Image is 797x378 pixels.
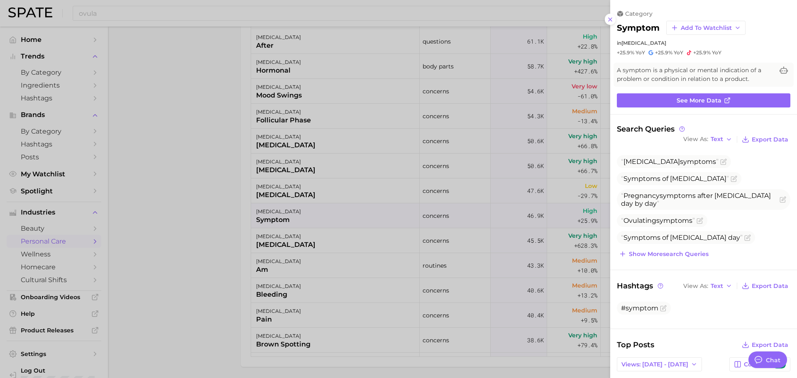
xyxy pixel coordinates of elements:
[621,361,688,368] span: Views: [DATE] - [DATE]
[731,176,737,182] button: Flag as miscategorized or irrelevant
[681,24,732,32] span: Add to Watchlist
[617,49,634,56] span: +25.9%
[660,192,692,200] span: symptom
[621,304,658,312] span: #symptom
[752,341,788,349] span: Export Data
[617,23,660,33] h2: symptom
[617,40,790,46] div: in
[617,124,686,134] span: Search Queries
[629,251,709,258] span: Show more search queries
[617,280,665,292] span: Hashtags
[711,284,723,288] span: Text
[683,284,708,288] span: View As
[655,49,672,56] span: +25.9%
[623,234,657,241] span: Symptom
[674,49,683,56] span: YoY
[752,283,788,290] span: Export Data
[681,280,734,291] button: View AsText
[729,357,790,371] button: Columnsnew
[744,234,751,241] button: Flag as miscategorized or irrelevant
[740,280,790,292] button: Export Data
[656,217,689,224] span: symptom
[660,305,667,312] button: Flag as miscategorized or irrelevant
[780,196,786,203] button: Flag as miscategorized or irrelevant
[740,134,790,145] button: Export Data
[740,339,790,351] button: Export Data
[623,175,657,183] span: Symptom
[621,234,743,241] span: s of [MEDICAL_DATA] day
[621,217,695,224] span: Ovulating s
[697,217,703,224] button: Flag as miscategorized or irrelevant
[693,49,711,56] span: +25.9%
[617,248,711,260] button: Show moresearch queries
[621,40,666,46] span: [MEDICAL_DATA]
[752,136,788,143] span: Export Data
[677,97,721,104] span: See more data
[621,158,719,166] span: [MEDICAL_DATA] s
[617,93,790,107] a: See more data
[617,357,702,371] button: Views: [DATE] - [DATE]
[712,49,721,56] span: YoY
[681,134,734,145] button: View AsText
[617,66,774,83] span: A symptom is a physical or mental indication of a problem or condition in relation to a product.
[744,361,786,368] span: Columns
[666,21,746,35] button: Add to Watchlist
[621,175,729,183] span: s of [MEDICAL_DATA]
[711,137,723,141] span: Text
[621,192,771,207] span: Pregnancy s after [MEDICAL_DATA] day by day
[683,137,708,141] span: View As
[636,49,645,56] span: YoY
[720,159,727,165] button: Flag as miscategorized or irrelevant
[617,339,654,351] span: Top Posts
[625,10,653,17] span: category
[680,158,713,166] span: symptom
